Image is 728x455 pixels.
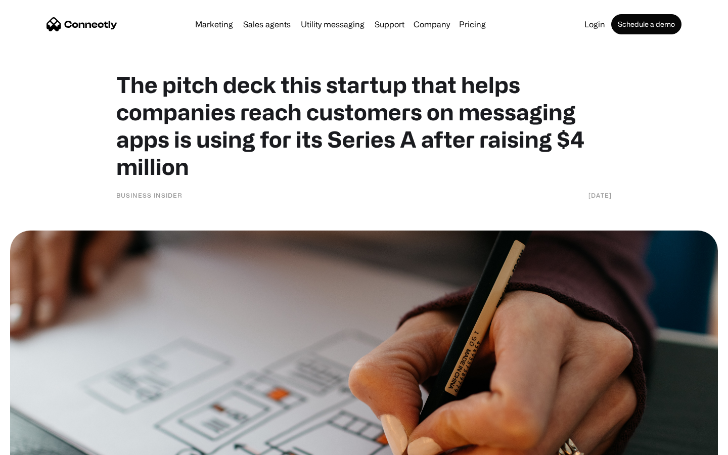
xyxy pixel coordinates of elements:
[588,190,612,200] div: [DATE]
[297,20,369,28] a: Utility messaging
[116,71,612,180] h1: The pitch deck this startup that helps companies reach customers on messaging apps is using for i...
[580,20,609,28] a: Login
[411,17,453,31] div: Company
[611,14,681,34] a: Schedule a demo
[455,20,490,28] a: Pricing
[116,190,183,200] div: Business Insider
[191,20,237,28] a: Marketing
[239,20,295,28] a: Sales agents
[20,437,61,451] ul: Language list
[414,17,450,31] div: Company
[47,17,117,32] a: home
[371,20,408,28] a: Support
[10,437,61,451] aside: Language selected: English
